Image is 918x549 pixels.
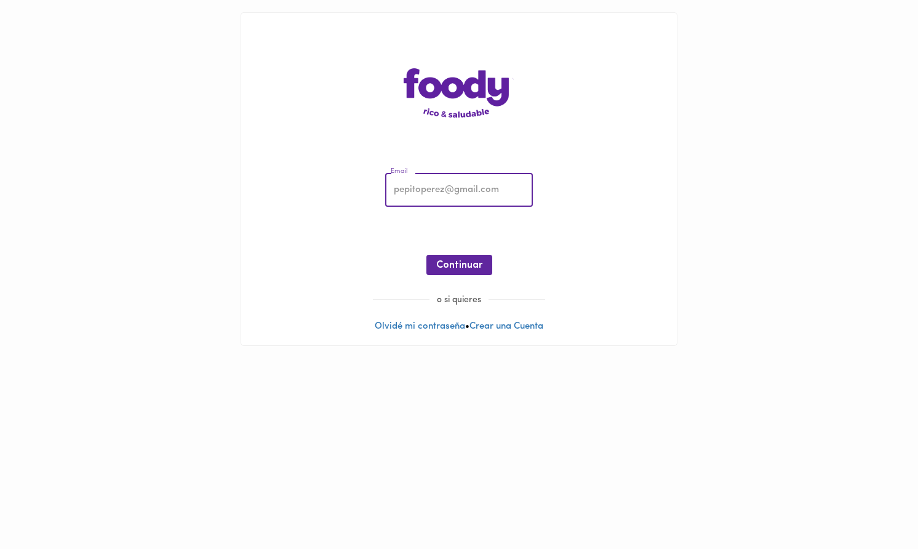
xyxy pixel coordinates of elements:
[469,322,543,331] a: Crear una Cuenta
[426,255,492,275] button: Continuar
[385,174,533,207] input: pepitoperez@gmail.com
[375,322,465,331] a: Olvidé mi contraseña
[436,260,482,271] span: Continuar
[404,68,514,118] img: logo-main-page.png
[241,13,677,345] div: •
[847,478,906,537] iframe: Messagebird Livechat Widget
[429,295,489,305] span: o si quieres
